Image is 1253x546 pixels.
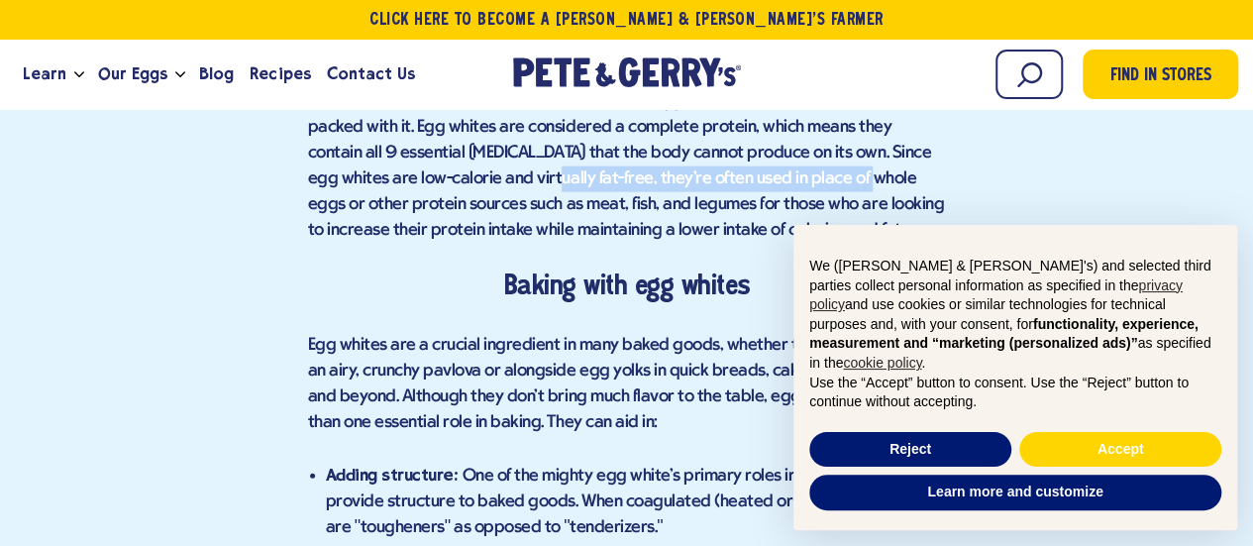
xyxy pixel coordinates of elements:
[327,61,415,86] span: Contact Us
[995,50,1063,99] input: Search
[90,48,175,101] a: Our Eggs
[199,61,234,86] span: Blog
[1019,432,1221,468] button: Accept
[98,61,167,86] span: Our Eggs
[809,475,1221,510] button: Learn more and customize
[175,71,185,78] button: Open the dropdown menu for Our Eggs
[843,355,921,371] a: cookie policy
[809,374,1221,412] p: Use the “Accept” button to consent. Use the “Reject” button to continue without accepting.
[1083,50,1238,99] a: Find in Stores
[191,48,242,101] a: Blog
[23,61,66,86] span: Learn
[308,92,944,240] span: Perhaps the most notable nutritional benefit of egg whites is protein; they're densely packed wit...
[809,257,1221,374] p: We ([PERSON_NAME] & [PERSON_NAME]'s) and selected third parties collect personal information as s...
[503,274,749,300] strong: Baking with egg whites
[15,48,74,101] a: Learn
[250,61,310,86] span: Recipes
[326,465,459,485] strong: Adding structure:
[74,71,84,78] button: Open the dropdown menu for Learn
[242,48,318,101] a: Recipes
[308,336,941,432] span: Egg whites are a crucial ingredient in many baked goods, whether they're used alone in an airy, c...
[319,48,423,101] a: Contact Us
[809,432,1011,468] button: Reject
[326,467,945,537] span: One of the mighty egg white's primary roles in baking is to provide structure to baked goods. Whe...
[1110,63,1211,90] span: Find in Stores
